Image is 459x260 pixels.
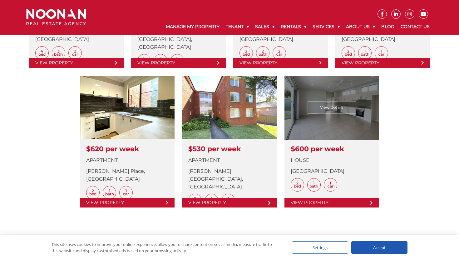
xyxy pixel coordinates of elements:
[26,9,86,26] img: Noonan Real Estate Agency
[351,241,407,254] div: Accept
[252,19,278,35] a: Sales
[378,19,397,35] a: Blog
[343,19,378,35] a: About Us
[397,19,433,35] a: Contact Us
[223,19,252,35] a: Tenant
[292,241,348,254] div: Settings
[278,19,309,35] a: Rentals
[52,241,279,254] div: This site uses cookies to improve your online experience, allow you to share content on social me...
[163,19,223,35] a: Manage My Property
[309,19,343,35] a: Services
